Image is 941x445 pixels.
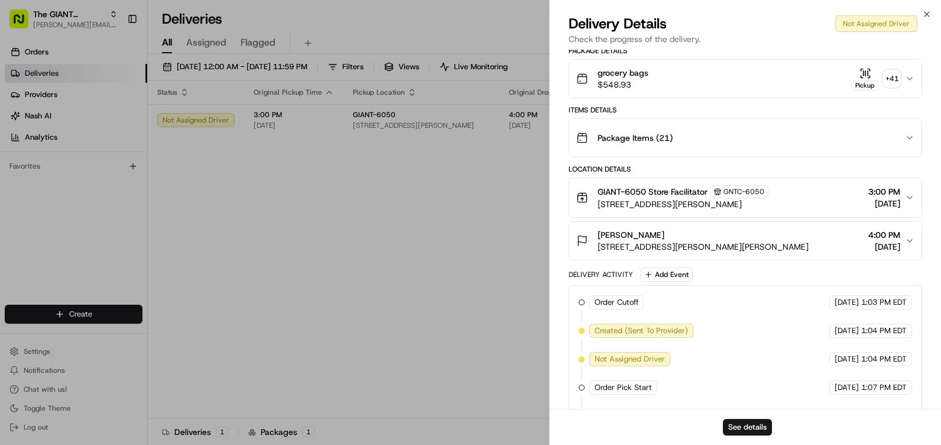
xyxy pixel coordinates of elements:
span: 1:03 PM EDT [861,297,907,308]
a: Powered byPylon [83,200,143,209]
button: grocery bags$548.93Pickup+41 [569,60,921,98]
span: [STREET_ADDRESS][PERSON_NAME][PERSON_NAME] [598,241,809,253]
span: Pylon [118,201,143,209]
p: Check the progress of the delivery. [569,33,922,45]
button: Start new chat [201,117,215,131]
div: Items Details [569,105,922,115]
button: Pickup+41 [851,67,900,91]
span: Knowledge Base [24,172,90,183]
button: Pickup [851,67,879,91]
span: GNTC-6050 [723,187,764,196]
span: GIANT-6050 Store Facilitator [598,186,708,198]
span: [DATE] [835,382,859,393]
p: Welcome 👋 [12,47,215,66]
div: 📗 [12,173,21,182]
span: Created (Sent To Provider) [595,325,688,336]
span: Order Cutoff [595,297,638,308]
span: API Documentation [112,172,190,183]
div: Location Details [569,165,922,174]
a: 💻API Documentation [95,167,194,188]
div: Package Details [569,46,922,56]
a: 📗Knowledge Base [7,167,95,188]
img: Nash [12,12,35,36]
span: [DATE] [868,198,900,209]
div: Start new chat [40,113,194,125]
button: Package Items (21) [569,119,921,157]
button: [PERSON_NAME][STREET_ADDRESS][PERSON_NAME][PERSON_NAME]4:00 PM[DATE] [569,222,921,260]
button: Add Event [640,267,693,282]
div: Delivery Activity [569,270,633,279]
span: [STREET_ADDRESS][PERSON_NAME] [598,198,768,210]
span: [PERSON_NAME] [598,229,664,241]
button: GIANT-6050 Store FacilitatorGNTC-6050[STREET_ADDRESS][PERSON_NAME]3:00 PM[DATE] [569,178,921,217]
div: + 41 [884,70,900,87]
span: Package Items ( 21 ) [598,132,673,144]
div: Pickup [851,80,879,91]
img: 1736555255976-a54dd68f-1ca7-489b-9aae-adbdc363a1c4 [12,113,33,134]
span: [DATE] [868,241,900,253]
div: 💻 [100,173,109,182]
span: 3:00 PM [868,186,900,198]
button: See details [723,419,772,436]
span: $548.93 [598,79,648,91]
span: 4:00 PM [868,229,900,241]
div: We're available if you need us! [40,125,150,134]
span: [DATE] [835,297,859,308]
span: 1:04 PM EDT [861,354,907,365]
span: [DATE] [835,354,859,365]
span: Not Assigned Driver [595,354,665,365]
span: grocery bags [598,67,648,79]
span: 1:07 PM EDT [861,382,907,393]
input: Clear [31,76,195,89]
span: 1:04 PM EDT [861,325,907,336]
span: [DATE] [835,325,859,336]
span: Order Pick Start [595,382,652,393]
span: Delivery Details [569,14,667,33]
